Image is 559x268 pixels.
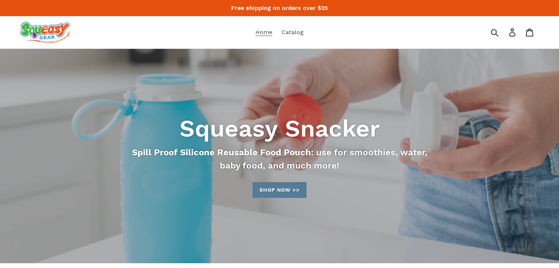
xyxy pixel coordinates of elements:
[493,24,513,40] input: Search
[132,147,313,157] strong: Spill Proof Silicone Reusable Food Pouch:
[278,27,307,38] a: Catalog
[79,114,480,143] h2: Squeasy Snacker
[282,29,304,36] span: Catalog
[20,22,70,43] img: squeasy gear snacker portable food pouch
[129,146,430,172] p: use for smoothies, water, baby food, and much more!
[252,27,276,38] a: Home
[252,182,306,198] a: Shop now >>: Catalog
[255,29,272,36] span: Home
